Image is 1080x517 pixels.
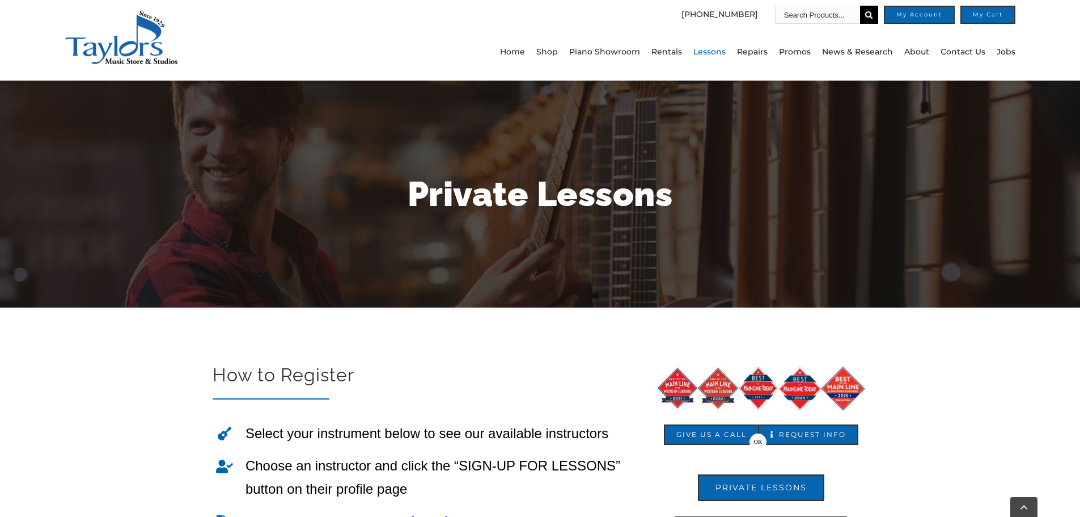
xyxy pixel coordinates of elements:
nav: Top Right [312,6,1015,24]
a: Jobs [997,24,1015,81]
a: Lessons [693,24,726,81]
span: Promos [779,43,811,61]
a: About [904,24,929,81]
span: Shop [536,43,558,61]
a: Home [500,24,525,81]
a: Shop [536,24,558,81]
nav: Main Menu [312,24,1015,81]
span: Rentals [651,43,682,61]
span: Piano Showroom [569,43,640,61]
h2: How to Register [213,363,646,387]
h1: Private Lessons [209,170,872,218]
a: taylors-music-store-west-chester [65,9,178,20]
span: Repairs [737,43,768,61]
a: News & Research [822,24,893,81]
a: Give us A Call [664,425,758,445]
a: Rentals [651,24,682,81]
p: Select your instrument below to see our available instructors [245,422,646,445]
a: My Account [884,6,955,24]
p: Choose an instructor and click the “SIGN-UP FOR LESSONS” button on their profile page [245,455,646,501]
span: Lessons [693,43,726,61]
a: Piano Showroom [569,24,640,81]
a: My Cart [960,6,1015,24]
input: Search Products... [775,6,860,24]
a: Private Lessons [698,475,824,502]
img: BOML 5 [653,363,869,411]
a: REQUEST INFO [758,425,858,445]
span: OR [753,435,762,449]
span: Private Lessons [715,484,807,493]
span: About [904,43,929,61]
span: Home [500,43,525,61]
span: Jobs [997,43,1015,61]
a: Contact Us [941,24,985,81]
span: REQUEST INFO [779,431,846,439]
span: Contact Us [941,43,985,61]
a: Promos [779,24,811,81]
input: Search [860,6,878,24]
a: [PHONE_NUMBER] [681,6,758,24]
a: Repairs [737,24,768,81]
span: News & Research [822,43,893,61]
